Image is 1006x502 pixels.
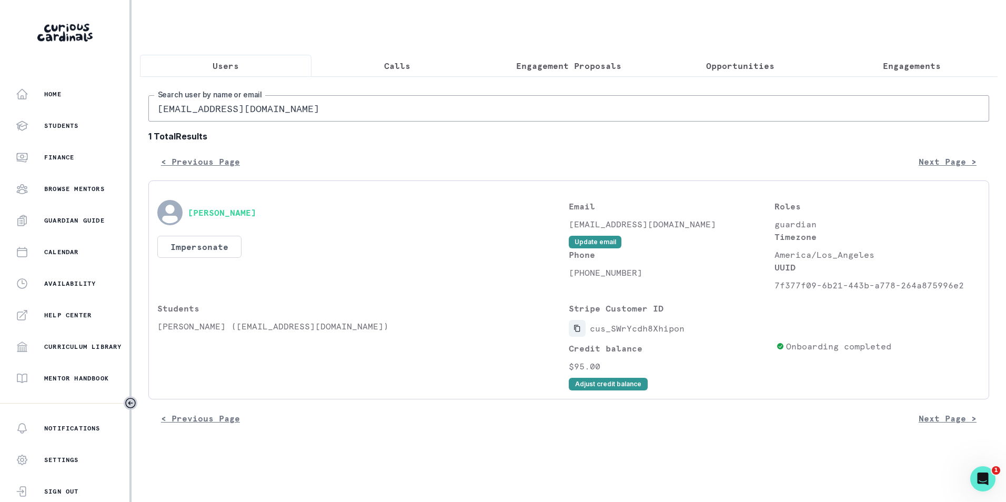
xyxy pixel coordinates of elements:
[774,200,980,213] p: Roles
[44,248,79,256] p: Calendar
[11,202,200,242] div: Send us a messageWe typically reply in a few minutes
[213,59,239,72] p: Users
[774,279,980,292] p: 7f377f09-6b21-443b-a778-264a875996e2
[569,320,586,337] button: Copied to clipboard
[37,24,93,42] img: Curious Cardinals Logo
[569,378,648,390] button: Adjust credit balance
[44,374,109,383] p: Mentor Handbook
[774,261,980,274] p: UUID
[157,320,569,333] p: [PERSON_NAME] ([EMAIL_ADDRESS][DOMAIN_NAME])
[11,142,200,197] div: Recent messageProfile image for Lily@CCHi [PERSON_NAME], ​ I can definitely see why that would be...
[157,200,183,225] svg: avatar
[41,355,64,362] span: Home
[774,218,980,230] p: guardian
[569,218,774,230] p: [EMAIL_ADDRESS][DOMAIN_NAME]
[44,424,100,433] p: Notifications
[143,17,164,38] div: Profile image for Lily@CC
[148,408,253,429] button: < Previous Page
[21,75,189,111] p: Hi [PERSON_NAME] 👋
[883,59,941,72] p: Engagements
[22,222,176,233] div: We typically reply in a few minutes
[569,360,772,373] p: $95.00
[44,343,122,351] p: Curriculum Library
[774,248,980,261] p: America/Los_Angeles
[22,150,189,162] div: Recent message
[44,216,105,225] p: Guardian Guide
[970,466,995,491] iframe: Intercom live chat
[516,59,621,72] p: Engagement Proposals
[569,266,774,279] p: [PHONE_NUMBER]
[148,130,989,143] b: 1 Total Results
[44,279,96,288] p: Availability
[181,17,200,36] div: Close
[44,456,79,464] p: Settings
[44,185,105,193] p: Browse Mentors
[124,396,137,410] button: Toggle sidebar
[148,151,253,172] button: < Previous Page
[123,17,144,38] div: Profile image for Shula
[21,20,64,37] img: logo
[569,342,772,355] p: Credit balance
[44,311,92,319] p: Help Center
[79,177,109,188] div: • 1h ago
[44,90,62,98] p: Home
[140,355,176,362] span: Messages
[44,487,79,496] p: Sign Out
[47,177,77,188] div: Lily@CC
[590,322,685,335] p: cus_SWrYcdh8Xhipon
[21,111,189,128] p: How can we help?
[22,166,43,187] div: Profile image for Lily@CC
[11,157,199,196] div: Profile image for Lily@CCHi [PERSON_NAME], ​ I can definitely see why that would be confusing whe...
[774,230,980,243] p: Timezone
[992,466,1000,475] span: 1
[384,59,410,72] p: Calls
[157,236,242,258] button: Impersonate
[786,340,891,353] p: Onboarding completed
[569,302,772,315] p: Stripe Customer ID
[906,408,989,429] button: Next Page >
[569,200,774,213] p: Email
[569,248,774,261] p: Phone
[105,328,210,370] button: Messages
[44,122,79,130] p: Students
[906,151,989,172] button: Next Page >
[188,207,256,218] button: [PERSON_NAME]
[569,236,621,248] button: Update email
[157,302,569,315] p: Students
[22,211,176,222] div: Send us a message
[44,153,74,162] p: Finance
[706,59,774,72] p: Opportunities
